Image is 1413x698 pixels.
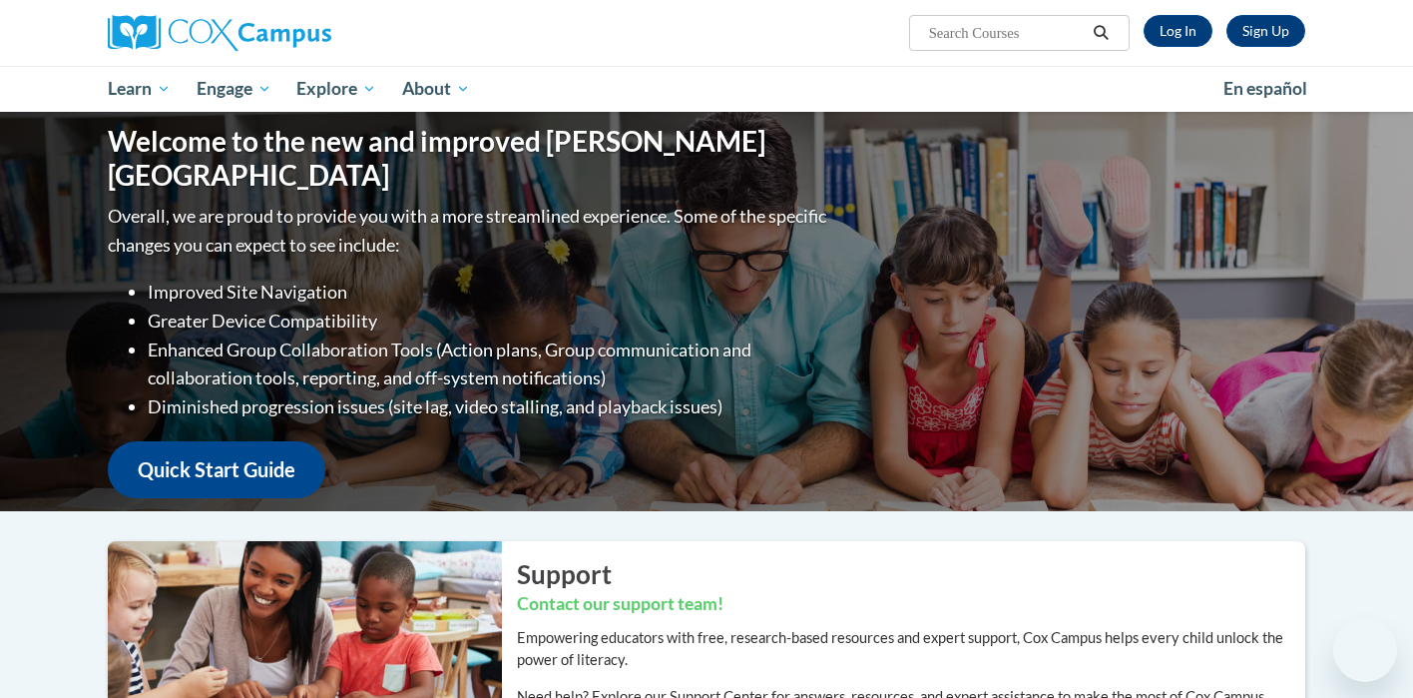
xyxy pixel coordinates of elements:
a: Quick Start Guide [108,441,325,498]
span: En español [1223,78,1307,99]
span: Engage [197,77,271,101]
button: Search [1087,21,1117,45]
p: Empowering educators with free, research-based resources and expert support, Cox Campus helps eve... [517,627,1305,671]
a: About [389,66,483,112]
span: About [402,77,470,101]
h3: Contact our support team! [517,592,1305,617]
a: Learn [95,66,184,112]
a: En español [1210,68,1320,110]
a: Cox Campus [108,15,487,51]
a: Explore [283,66,389,112]
li: Diminished progression issues (site lag, video stalling, and playback issues) [148,392,831,421]
span: Explore [296,77,376,101]
p: Overall, we are proud to provide you with a more streamlined experience. Some of the specific cha... [108,202,831,260]
input: Search Courses [927,21,1087,45]
li: Enhanced Group Collaboration Tools (Action plans, Group communication and collaboration tools, re... [148,336,831,393]
h1: Welcome to the new and improved [PERSON_NAME][GEOGRAPHIC_DATA] [108,125,831,192]
h2: Support [517,556,1305,592]
a: Engage [184,66,284,112]
a: Log In [1144,15,1212,47]
a: Register [1226,15,1305,47]
li: Greater Device Compatibility [148,307,831,336]
img: Cox Campus [108,15,331,51]
i:  [1093,26,1111,41]
iframe: Button to launch messaging window [1333,618,1397,682]
li: Improved Site Navigation [148,278,831,307]
div: Main menu [78,66,1335,112]
span: Learn [108,77,171,101]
